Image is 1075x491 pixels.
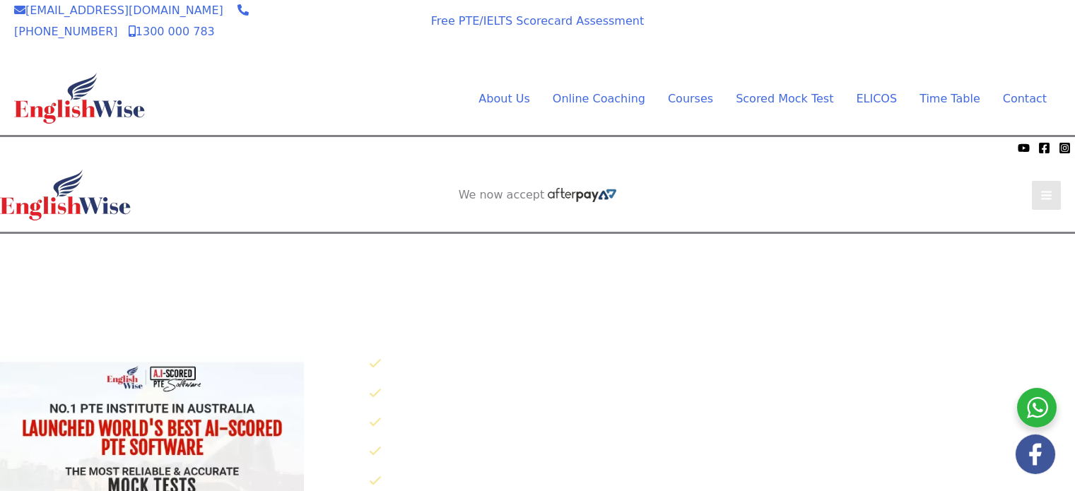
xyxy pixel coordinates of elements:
p: Click below to know why EnglishWise has worlds best AI scored PTE software [358,321,1075,343]
aside: Header Widget 1 [414,234,662,280]
a: [PHONE_NUMBER] [14,4,249,38]
img: Afterpay-Logo [86,144,124,152]
li: 125 Reading Practice Questions [369,440,1075,463]
a: AI SCORED PTE SOFTWARE REGISTER FOR FREE SOFTWARE TRIAL [828,19,1047,47]
a: AI SCORED PTE SOFTWARE REGISTER FOR FREE SOFTWARE TRIAL [429,245,647,273]
span: Contact [1003,92,1047,105]
li: 250 Speaking Practice Questions [369,382,1075,406]
a: About UsMenu Toggle [467,88,541,110]
a: Contact [992,88,1047,110]
a: [EMAIL_ADDRESS][DOMAIN_NAME] [14,4,223,17]
span: Scored Mock Test [736,92,833,105]
img: Afterpay-Logo [548,188,616,202]
a: Facebook [1038,142,1050,154]
span: We now accept [7,141,82,155]
span: Courses [668,92,713,105]
li: 50 Writing Practice Questions [369,411,1075,434]
span: We now accept [319,17,394,31]
a: Instagram [1059,142,1071,154]
span: We now accept [459,188,545,202]
a: CoursesMenu Toggle [657,88,724,110]
li: 30X AI Scored Full Length Mock Tests [369,353,1075,376]
a: Scored Mock TestMenu Toggle [724,88,845,110]
a: Online CoachingMenu Toggle [541,88,657,110]
a: Time TableMenu Toggle [908,88,992,110]
img: cropped-ew-logo [14,73,145,124]
a: YouTube [1018,142,1030,154]
a: 1300 000 783 [129,25,215,38]
nav: Site Navigation: Main Menu [445,88,1047,110]
span: Time Table [920,92,980,105]
span: Online Coaching [553,92,645,105]
aside: Header Widget 2 [452,188,624,203]
aside: Header Widget 1 [813,8,1061,54]
a: Free PTE/IELTS Scorecard Assessment [431,14,644,28]
img: white-facebook.png [1016,434,1055,474]
a: ELICOS [845,88,908,110]
span: About Us [478,92,529,105]
img: Afterpay-Logo [337,34,376,42]
span: ELICOS [856,92,897,105]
